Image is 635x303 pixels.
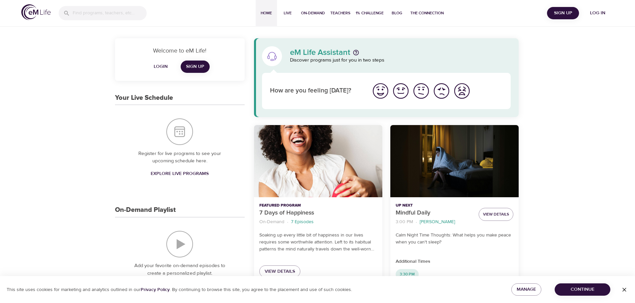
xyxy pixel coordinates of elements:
[181,61,210,73] a: Sign Up
[453,82,471,100] img: worst
[396,269,419,280] div: 3:30 PM
[153,63,169,71] span: Login
[517,285,536,294] span: Manage
[166,118,193,145] img: Your Live Schedule
[128,150,231,165] p: Register for live programs to see your upcoming schedule here.
[452,81,472,101] button: I'm feeling worst
[584,9,611,17] span: Log in
[410,10,444,17] span: The Connection
[115,206,176,214] h3: On-Demand Playlist
[267,51,277,62] img: eM Life Assistant
[370,81,391,101] button: I'm feeling great
[391,81,411,101] button: I'm feeling good
[265,267,295,276] span: View Details
[128,262,231,277] p: Add your favorite on-demand episodes to create a personalized playlist.
[412,82,430,100] img: ok
[389,10,405,17] span: Blog
[290,49,350,57] p: eM Life Assistant
[396,203,473,209] p: Up Next
[411,81,431,101] button: I'm feeling ok
[420,219,455,226] p: [PERSON_NAME]
[301,10,325,17] span: On-Demand
[259,209,377,218] p: 7 Days of Happiness
[123,46,237,55] p: Welcome to eM Life!
[547,7,579,19] button: Sign Up
[396,232,513,246] p: Calm Night Time Thoughts: What helps you make peace when you can't sleep?
[21,4,51,20] img: logo
[141,287,170,293] a: Privacy Policy
[511,283,541,296] button: Manage
[259,219,284,226] p: On-Demand
[166,231,193,257] img: On-Demand Playlist
[258,10,274,17] span: Home
[73,6,147,20] input: Find programs, teachers, etc...
[148,168,211,180] a: Explore Live Programs
[479,208,513,221] button: View Details
[550,9,576,17] span: Sign Up
[431,81,452,101] button: I'm feeling bad
[150,61,171,73] button: Login
[396,271,419,277] span: 3:30 PM
[259,203,377,209] p: Featured Program
[115,94,173,102] h3: Your Live Schedule
[396,209,473,218] p: Mindful Daily
[416,218,417,227] li: ·
[356,10,384,17] span: 1% Challenge
[396,218,473,227] nav: breadcrumb
[330,10,350,17] span: Teachers
[287,218,288,227] li: ·
[254,125,382,197] button: 7 Days of Happiness
[560,285,605,294] span: Continue
[290,57,511,64] p: Discover programs just for you in two steps
[151,170,209,178] span: Explore Live Programs
[396,258,513,265] p: Additional Times
[186,63,204,71] span: Sign Up
[259,218,377,227] nav: breadcrumb
[259,232,377,253] p: Soaking up every little bit of happiness in our lives requires some worthwhile attention. Left to...
[371,82,390,100] img: great
[582,7,614,19] button: Log in
[396,219,413,226] p: 3:00 PM
[390,125,519,197] button: Mindful Daily
[270,86,362,96] p: How are you feeling [DATE]?
[392,82,410,100] img: good
[483,211,509,218] span: View Details
[555,283,610,296] button: Continue
[259,265,300,278] a: View Details
[432,82,451,100] img: bad
[291,219,314,226] p: 7 Episodes
[280,10,296,17] span: Live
